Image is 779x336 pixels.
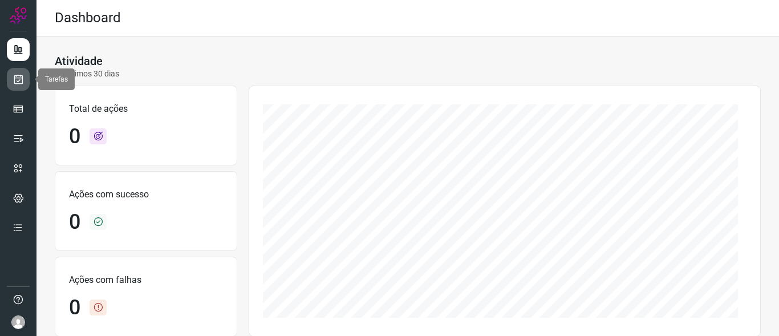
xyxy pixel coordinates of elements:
h1: 0 [69,210,80,234]
h3: Atividade [55,54,103,68]
img: Logo [10,7,27,24]
img: avatar-user-boy.jpg [11,315,25,329]
span: Tarefas [45,75,68,83]
p: Ações com falhas [69,273,223,287]
h1: 0 [69,124,80,149]
h2: Dashboard [55,10,121,26]
h1: 0 [69,295,80,320]
p: Ações com sucesso [69,188,223,201]
p: Últimos 30 dias [55,68,119,80]
p: Total de ações [69,102,223,116]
